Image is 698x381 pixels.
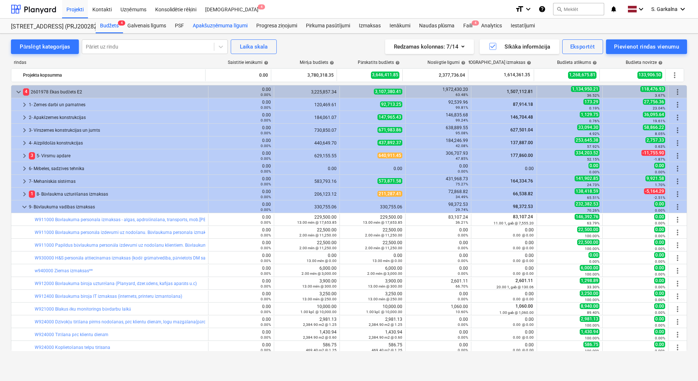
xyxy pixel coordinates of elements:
small: 0.00% [261,93,271,97]
i: notifications [610,5,617,14]
div: 0.00 [474,166,534,171]
div: 184,061.07 [277,115,337,120]
small: 100.00% [585,247,599,251]
span: help [591,61,597,65]
span: 671,983.86 [377,127,402,133]
a: W924000 Dzīvokļu tīrīšana pirms nodošanas, pēc klientu dienām, logu mazgāšana(pārdodamie m2) [35,319,230,324]
i: keyboard_arrow_down [678,5,687,14]
small: 70.26% [587,208,599,212]
small: 0.00% [589,170,599,174]
span: Vairāk darbību [673,266,682,275]
div: 0.00 [211,176,271,186]
div: Sīkāka informācija [488,42,551,51]
div: 0.00 [277,166,337,171]
small: 2.00 mēn @ 11,250.00 [299,233,337,237]
span: Vairāk darbību [673,254,682,262]
span: 0.00 [654,239,665,245]
span: Vairāk darbību [673,113,682,122]
div: Projekta kopsumma [23,69,202,81]
small: 2.00 mēn @ 11,250.00 [299,246,337,250]
div: 22,500.00 [343,227,402,238]
a: W930000 H&S personāla attiecinamas izmaksas (kodē grāmatvedība, pārvietots DM sadaļā) [35,255,215,261]
span: 173.29 [583,99,599,105]
a: Apakšuzņēmuma līgumi [188,19,252,33]
span: 1 [29,190,35,197]
span: 3,107,380.41 [374,89,402,95]
small: 0.00 @ 0.00 [513,259,534,263]
small: 52.15% [587,157,599,161]
a: Pirkuma pasūtījumi [302,19,354,33]
a: W911000 Papildus būvlaukuma personāla izdevumi uz nodošanu klientiem. Būvlaukuma personala izmaks... [35,243,432,248]
small: 0.00% [655,208,665,212]
span: Vairāk darbību [673,190,682,199]
span: 0.00 [588,163,599,169]
button: Redzamas kolonnas:7/14 [385,39,474,54]
small: 0.00% [458,169,468,173]
i: keyboard_arrow_down [637,5,645,14]
span: keyboard_arrow_right [20,113,29,122]
div: 0.00 [211,138,271,148]
span: 437,892.37 [377,140,402,146]
small: 0.00% [261,182,271,186]
a: Progresa ziņojumi [252,19,302,33]
div: 2- Apakšzemes konstrukcijas [29,112,205,123]
small: 13.00 mēn @ 0.00 [372,259,402,263]
span: Vairāk darbību [673,215,682,224]
small: 42.08% [456,144,468,148]
small: 0.00% [458,259,468,263]
small: 99.24% [456,118,468,122]
div: 0.00 [211,240,271,250]
span: 137,887.00 [510,140,534,145]
span: 1,134,950.21 [571,86,599,92]
span: -5,164.29 [644,188,665,194]
span: Vairāk darbību [673,100,682,109]
span: Vairāk darbību [673,228,682,237]
small: 0.00% [261,208,271,212]
div: 22,500.00 [277,240,337,250]
div: 1- Zemes darbi un pamatnes [29,99,205,111]
div: 306,707.93 [409,151,468,161]
span: 118,476.93 [640,86,665,92]
small: 0.00% [261,118,271,122]
a: Analytics [477,19,506,33]
span: 334,203.52 [575,150,599,156]
small: 0.00% [261,157,271,161]
span: Vairāk darbību [673,164,682,173]
div: 22,500.00 [343,240,402,250]
span: 0.00 [654,163,665,169]
span: 1,507,112.81 [506,89,534,94]
small: 2.00 mēn @ 11,250.00 [365,246,402,250]
span: 4 [23,88,29,95]
small: 2.00 mēn @ 11,250.00 [365,233,402,237]
small: 8.05% [655,132,665,136]
div: rindas [11,60,206,65]
div: 440,649.70 [277,141,337,146]
span: 1,129.75 [580,112,599,118]
div: 83,107.24 [409,215,468,225]
small: 29.74% [456,208,468,212]
a: W924000 Tīrīšana pēc klientu dienām [35,332,108,337]
a: W911000 Būvlaukuma personala izmaksas - algas, apdrošināšana, transports, mob.[PERSON_NAME], sert... [35,217,302,222]
a: Galvenais līgums [123,19,170,33]
span: 133,906.50 [637,72,662,78]
span: help [328,61,334,65]
div: 0.00 [211,202,271,212]
div: 1,972,430.20 [409,87,468,97]
i: format_size [515,5,524,14]
span: 58,866.22 [643,124,665,130]
div: Budžets [96,19,123,33]
div: 3,225,857.34 [277,89,337,95]
div: 0.00 [211,227,271,238]
span: 141,902.85 [575,176,599,181]
span: 640,911.45 [377,153,402,158]
span: keyboard_arrow_right [20,100,29,109]
div: 229,500.00 [343,215,402,225]
small: 13.00 mēn @ 17,653.85 [363,220,402,224]
div: 0.00 [474,253,534,263]
div: Ienākumi [385,19,415,33]
span: keyboard_arrow_right [20,190,29,199]
span: Vairāk darbību [673,292,682,301]
small: 11.00 1, gab @ 7,555.20 [494,221,534,225]
div: 0.00 [474,240,534,250]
